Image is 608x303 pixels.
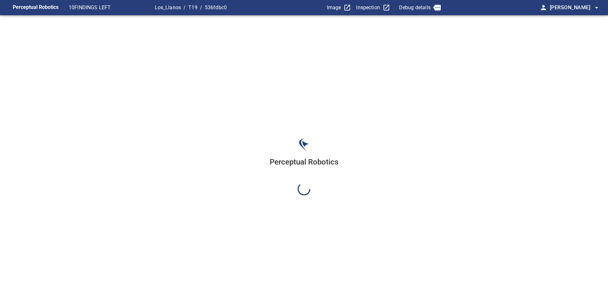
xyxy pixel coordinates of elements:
[550,3,600,12] span: [PERSON_NAME]
[399,4,431,11] p: Debug details
[155,4,181,11] p: Los_Llanos
[593,4,600,11] span: arrow_drop_down
[13,3,59,13] figcaption: Perceptual Robotics
[547,1,600,14] button: [PERSON_NAME]
[188,4,197,10] a: T19
[200,4,202,11] span: /
[327,4,351,11] a: Image
[270,157,338,183] div: Perceptual Robotics
[183,4,186,11] span: /
[356,4,380,11] p: Inspection
[540,4,547,11] span: person
[69,4,155,11] p: 10 FINDINGS LEFT
[356,4,390,11] a: Inspection
[299,138,309,151] img: pr
[205,4,227,10] a: 536fdbc0
[327,4,341,11] p: Image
